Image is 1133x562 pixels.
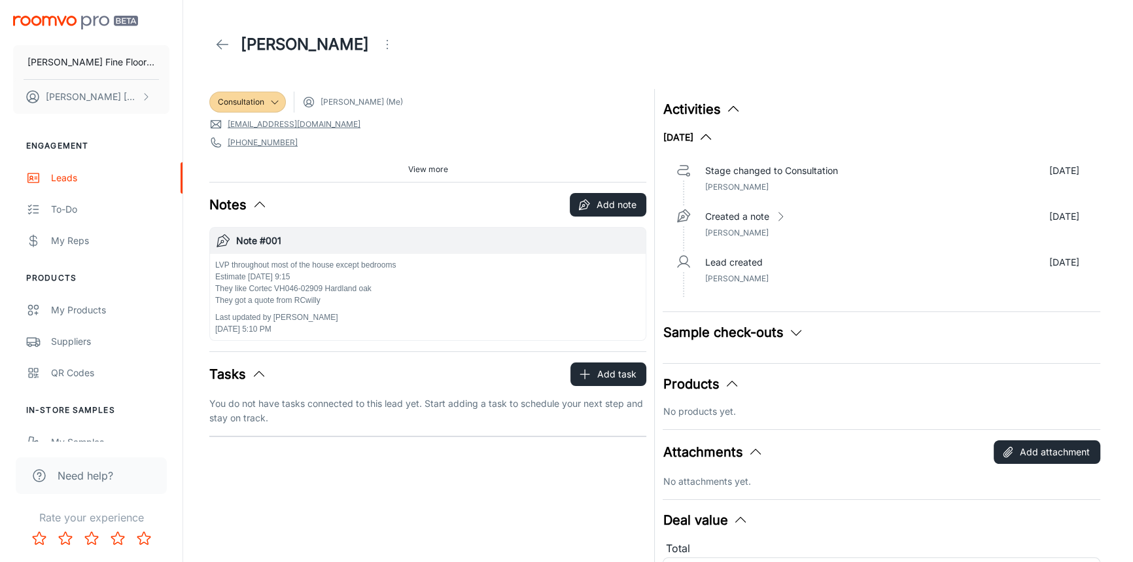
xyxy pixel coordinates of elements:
[209,396,646,425] p: You do not have tasks connected to this lead yet. Start adding a task to schedule your next step ...
[570,362,646,386] button: Add task
[218,96,264,108] span: Consultation
[403,160,453,179] button: View more
[663,404,1100,419] p: No products yet.
[705,209,769,224] p: Created a note
[26,525,52,552] button: Rate 1 star
[215,311,396,323] p: Last updated by [PERSON_NAME]
[78,525,105,552] button: Rate 3 star
[51,171,169,185] div: Leads
[228,118,360,130] a: [EMAIL_ADDRESS][DOMAIN_NAME]
[994,440,1100,464] button: Add attachment
[705,164,837,178] p: Stage changed to Consultation
[1049,255,1079,270] p: [DATE]
[52,525,78,552] button: Rate 2 star
[705,182,768,192] span: [PERSON_NAME]
[236,234,640,248] h6: Note #001
[51,303,169,317] div: My Products
[374,31,400,58] button: Open menu
[1049,209,1079,224] p: [DATE]
[51,334,169,349] div: Suppliers
[663,99,741,119] button: Activities
[705,273,768,283] span: [PERSON_NAME]
[51,234,169,248] div: My Reps
[215,323,396,335] p: [DATE] 5:10 PM
[209,195,268,215] button: Notes
[663,374,740,394] button: Products
[13,45,169,79] button: [PERSON_NAME] Fine Floors, Inc
[58,468,113,483] span: Need help?
[663,323,804,342] button: Sample check-outs
[228,137,298,149] a: [PHONE_NUMBER]
[663,474,1100,489] p: No attachments yet.
[13,80,169,114] button: [PERSON_NAME] [PERSON_NAME]
[215,259,396,306] p: LVP throughout most of the house except bedrooms Estimate [DATE] 9:15 They like Cortec VH046-0290...
[1049,164,1079,178] p: [DATE]
[209,92,286,113] div: Consultation
[663,130,714,145] button: [DATE]
[241,33,369,56] h1: [PERSON_NAME]
[663,510,748,530] button: Deal value
[209,364,267,384] button: Tasks
[46,90,138,104] p: [PERSON_NAME] [PERSON_NAME]
[51,435,169,449] div: My Samples
[705,228,768,237] span: [PERSON_NAME]
[51,202,169,217] div: To-do
[663,540,1100,557] div: Total
[105,525,131,552] button: Rate 4 star
[408,164,448,175] span: View more
[27,55,155,69] p: [PERSON_NAME] Fine Floors, Inc
[131,525,157,552] button: Rate 5 star
[663,442,763,462] button: Attachments
[13,16,138,29] img: Roomvo PRO Beta
[10,510,172,525] p: Rate your experience
[210,228,646,340] button: Note #001LVP throughout most of the house except bedrooms Estimate [DATE] 9:15 They like Cortec V...
[51,366,169,380] div: QR Codes
[570,193,646,217] button: Add note
[705,255,762,270] p: Lead created
[321,96,403,108] span: [PERSON_NAME] (Me)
